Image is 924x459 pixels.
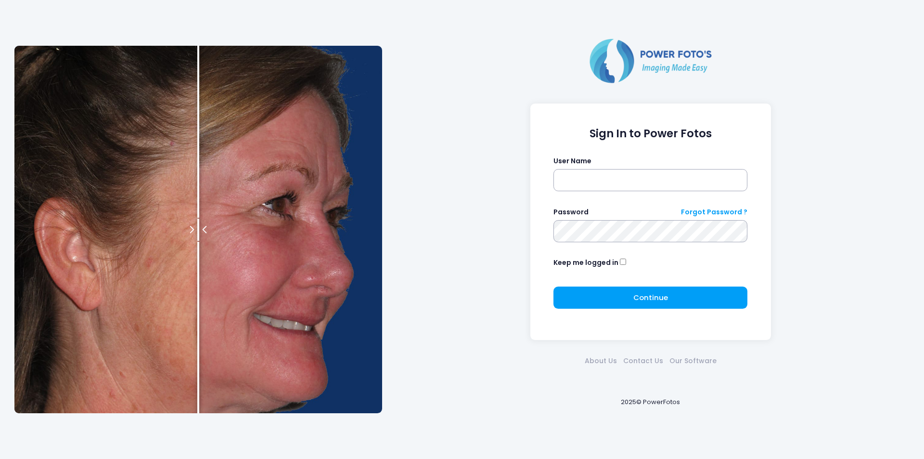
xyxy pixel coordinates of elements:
[681,207,747,217] a: Forgot Password ?
[666,356,719,366] a: Our Software
[553,207,589,217] label: Password
[553,127,747,140] h1: Sign In to Power Fotos
[586,37,716,85] img: Logo
[553,156,591,166] label: User Name
[553,287,747,309] button: Continue
[553,258,618,268] label: Keep me logged in
[620,356,666,366] a: Contact Us
[581,356,620,366] a: About Us
[391,381,910,422] div: 2025© PowerFotos
[633,292,668,302] span: Continue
